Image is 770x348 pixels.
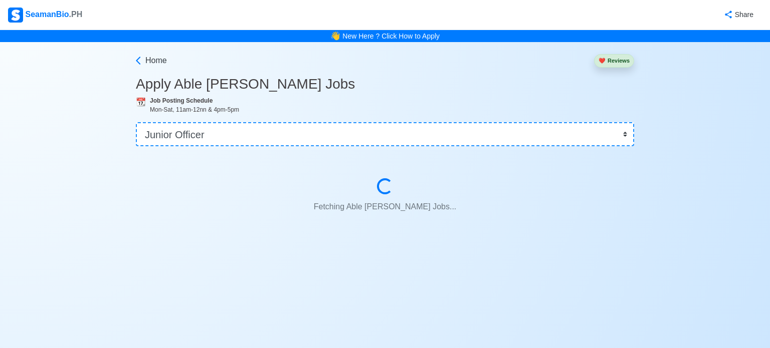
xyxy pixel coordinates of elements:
p: Fetching Able [PERSON_NAME] Jobs... [160,197,610,217]
div: Mon-Sat, 11am-12nn & 4pm-5pm [150,105,634,114]
h3: Apply Able [PERSON_NAME] Jobs [136,76,634,93]
img: Logo [8,8,23,23]
button: heartReviews [594,54,634,68]
span: .PH [69,10,83,19]
span: Home [145,55,167,67]
span: bell [329,29,341,43]
b: Job Posting Schedule [150,97,213,104]
span: calendar [136,98,146,106]
a: New Here ? Click How to Apply [342,32,440,40]
button: Share [714,5,762,25]
a: Home [133,55,167,67]
span: heart [599,58,606,64]
div: SeamanBio [8,8,82,23]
